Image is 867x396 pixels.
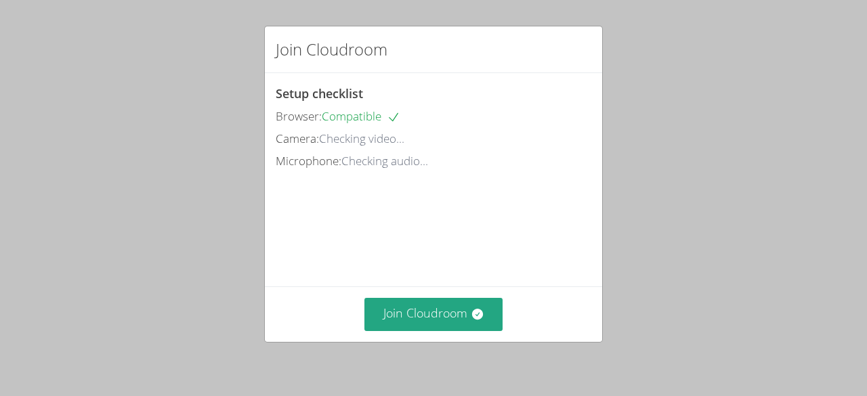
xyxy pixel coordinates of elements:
[341,153,428,169] span: Checking audio...
[276,108,322,124] span: Browser:
[322,108,400,124] span: Compatible
[276,153,341,169] span: Microphone:
[276,131,319,146] span: Camera:
[319,131,404,146] span: Checking video...
[276,37,387,62] h2: Join Cloudroom
[276,85,363,102] span: Setup checklist
[364,298,503,331] button: Join Cloudroom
